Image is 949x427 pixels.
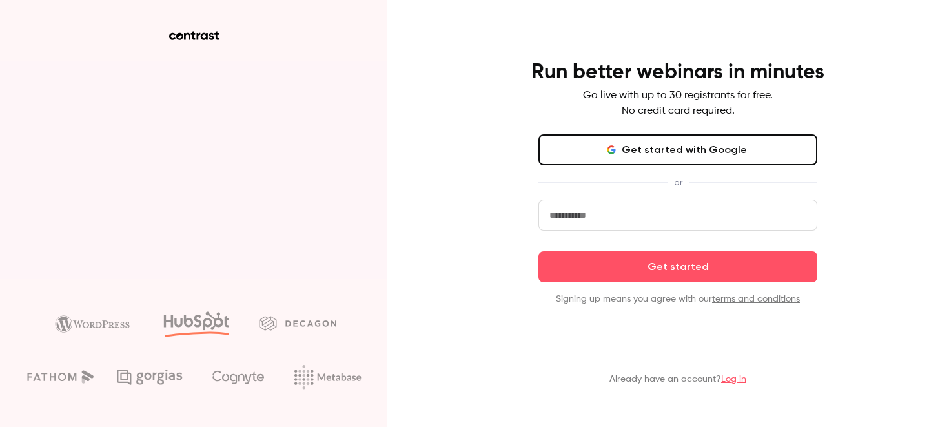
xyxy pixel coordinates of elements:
a: terms and conditions [712,295,800,304]
p: Already have an account? [609,373,746,386]
p: Signing up means you agree with our [538,293,817,306]
img: decagon [259,316,336,330]
p: Go live with up to 30 registrants for free. No credit card required. [583,88,773,119]
a: Log in [721,375,746,384]
span: or [668,176,689,189]
h4: Run better webinars in minutes [531,59,824,85]
button: Get started with Google [538,134,817,165]
button: Get started [538,251,817,282]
